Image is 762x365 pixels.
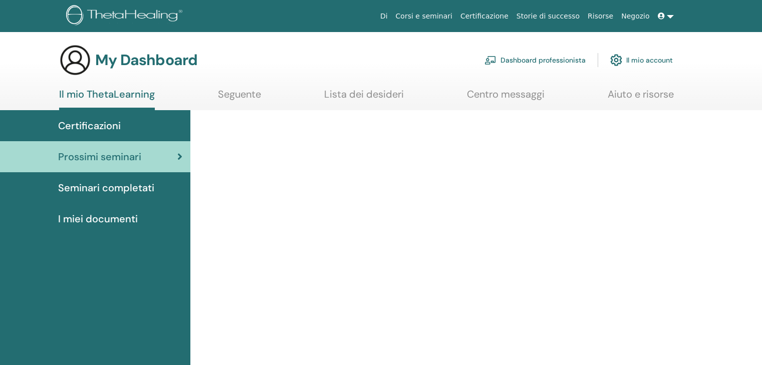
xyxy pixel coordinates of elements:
[58,118,121,133] span: Certificazioni
[617,7,653,26] a: Negozio
[59,88,155,110] a: Il mio ThetaLearning
[376,7,392,26] a: Di
[610,52,622,69] img: cog.svg
[584,7,617,26] a: Risorse
[513,7,584,26] a: Storie di successo
[610,49,673,71] a: Il mio account
[58,149,141,164] span: Prossimi seminari
[58,180,154,195] span: Seminari completati
[484,49,586,71] a: Dashboard professionista
[58,211,138,226] span: I miei documenti
[392,7,456,26] a: Corsi e seminari
[95,51,197,69] h3: My Dashboard
[608,88,674,108] a: Aiuto e risorse
[66,5,186,28] img: logo.png
[467,88,545,108] a: Centro messaggi
[324,88,404,108] a: Lista dei desideri
[59,44,91,76] img: generic-user-icon.jpg
[218,88,261,108] a: Seguente
[484,56,496,65] img: chalkboard-teacher.svg
[456,7,513,26] a: Certificazione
